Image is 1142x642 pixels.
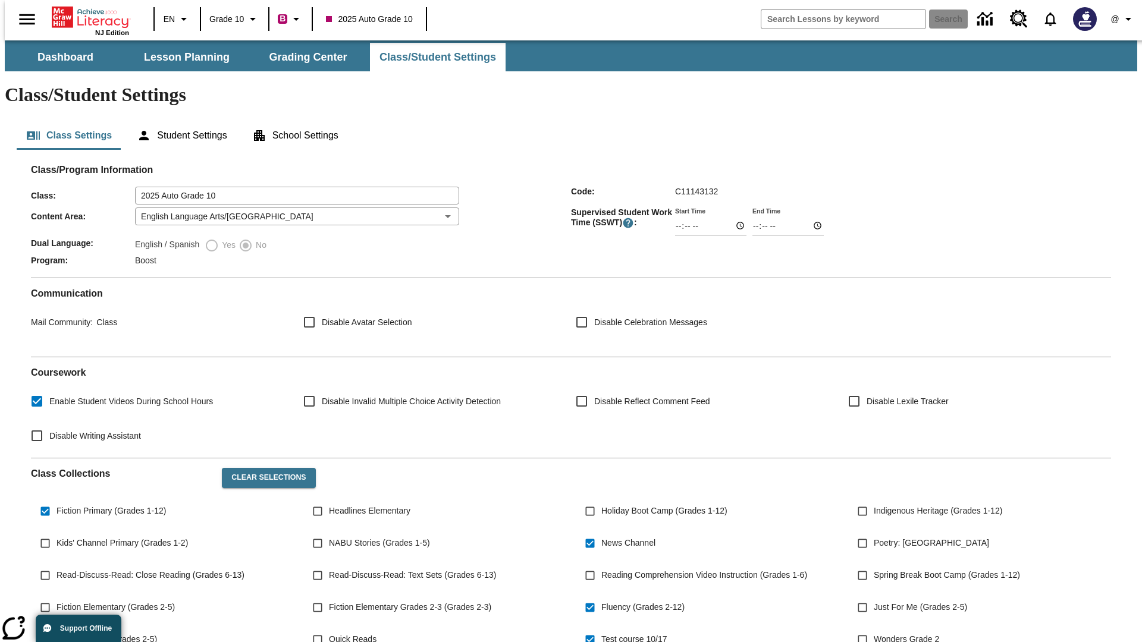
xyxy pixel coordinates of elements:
[57,601,175,613] span: Fiction Elementary (Grades 2-5)
[17,121,1125,150] div: Class/Student Settings
[379,51,496,64] span: Class/Student Settings
[49,395,213,408] span: Enable Student Videos During School Hours
[57,505,166,517] span: Fiction Primary (Grades 1-12)
[135,187,459,204] input: Class
[93,317,117,327] span: Class
[222,468,315,488] button: Clear Selections
[31,176,1111,268] div: Class/Program Information
[874,601,967,613] span: Just For Me (Grades 2-5)
[31,288,1111,347] div: Communication
[1035,4,1066,34] a: Notifications
[219,239,236,251] span: Yes
[370,43,506,71] button: Class/Student Settings
[57,569,244,581] span: Read-Discuss-Read: Close Reading (Grades 6-13)
[31,191,135,200] span: Class :
[164,13,175,26] span: EN
[874,537,989,549] span: Poetry: [GEOGRAPHIC_DATA]
[1066,4,1104,34] button: Select a new avatar
[1073,7,1097,31] img: Avatar
[571,207,675,229] span: Supervised Student Work Time (SSWT) :
[329,505,410,517] span: Headlines Elementary
[1110,13,1119,26] span: @
[280,11,285,26] span: B
[622,217,634,229] button: Supervised Student Work Time is the timeframe when students can take LevelSet and when lessons ar...
[269,51,347,64] span: Grading Center
[37,51,93,64] span: Dashboard
[675,187,718,196] span: C11143132
[31,288,1111,299] h2: Communication
[243,121,348,150] button: School Settings
[31,367,1111,378] h2: Course work
[52,5,129,29] a: Home
[57,537,188,549] span: Kids' Channel Primary (Grades 1-2)
[601,537,655,549] span: News Channel
[135,238,199,253] label: English / Spanish
[1003,3,1035,35] a: Resource Center, Will open in new tab
[31,164,1111,175] h2: Class/Program Information
[52,4,129,36] div: Home
[144,51,230,64] span: Lesson Planning
[249,43,368,71] button: Grading Center
[205,8,265,30] button: Grade: Grade 10, Select a grade
[31,367,1111,448] div: Coursework
[874,569,1020,581] span: Spring Break Boot Camp (Grades 1-12)
[601,569,807,581] span: Reading Comprehension Video Instruction (Grades 1-6)
[6,43,125,71] button: Dashboard
[31,256,135,265] span: Program :
[10,2,45,37] button: Open side menu
[594,395,710,408] span: Disable Reflect Comment Feed
[127,121,236,150] button: Student Settings
[31,238,135,248] span: Dual Language :
[5,40,1137,71] div: SubNavbar
[135,207,459,225] div: English Language Arts/[GEOGRAPHIC_DATA]
[127,43,246,71] button: Lesson Planning
[5,43,507,71] div: SubNavbar
[970,3,1003,36] a: Data Center
[17,121,121,150] button: Class Settings
[31,317,93,327] span: Mail Community :
[571,187,675,196] span: Code :
[322,395,501,408] span: Disable Invalid Multiple Choice Activity Detection
[329,537,430,549] span: NABU Stories (Grades 1-5)
[329,569,496,581] span: Read-Discuss-Read: Text Sets (Grades 6-13)
[594,316,707,329] span: Disable Celebration Messages
[49,430,141,442] span: Disable Writing Assistant
[329,601,491,613] span: Fiction Elementary Grades 2-3 (Grades 2-3)
[874,505,1002,517] span: Indigenous Heritage (Grades 1-12)
[273,8,308,30] button: Boost Class color is violet red. Change class color
[601,505,727,517] span: Holiday Boot Camp (Grades 1-12)
[135,256,156,265] span: Boost
[209,13,244,26] span: Grade 10
[158,8,196,30] button: Language: EN, Select a language
[761,10,925,29] input: search field
[867,395,949,408] span: Disable Lexile Tracker
[322,316,412,329] span: Disable Avatar Selection
[675,206,705,215] label: Start Time
[95,29,129,36] span: NJ Edition
[1104,8,1142,30] button: Profile/Settings
[326,13,412,26] span: 2025 Auto Grade 10
[31,468,212,479] h2: Class Collections
[60,624,112,632] span: Support Offline
[31,212,135,221] span: Content Area :
[253,239,266,251] span: No
[752,206,780,215] label: End Time
[36,615,121,642] button: Support Offline
[5,84,1137,106] h1: Class/Student Settings
[601,601,685,613] span: Fluency (Grades 2-12)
